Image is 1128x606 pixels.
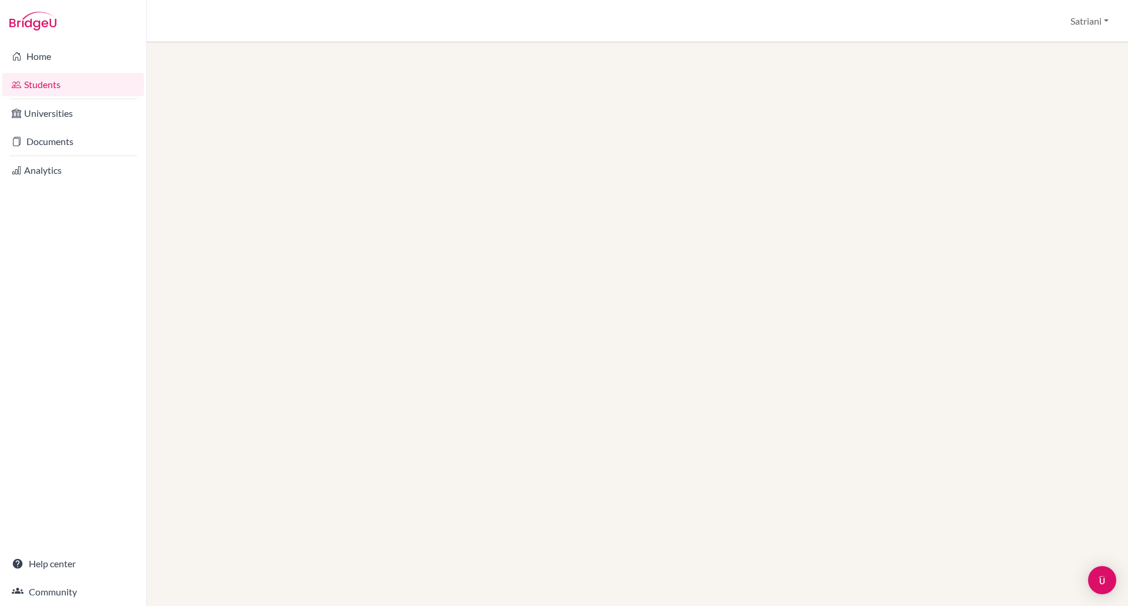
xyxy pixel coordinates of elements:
[2,130,144,153] a: Documents
[2,45,144,68] a: Home
[2,580,144,604] a: Community
[2,159,144,182] a: Analytics
[2,102,144,125] a: Universities
[2,552,144,575] a: Help center
[1088,566,1116,594] div: Open Intercom Messenger
[9,12,56,31] img: Bridge-U
[2,73,144,96] a: Students
[1065,10,1114,32] button: Satriani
